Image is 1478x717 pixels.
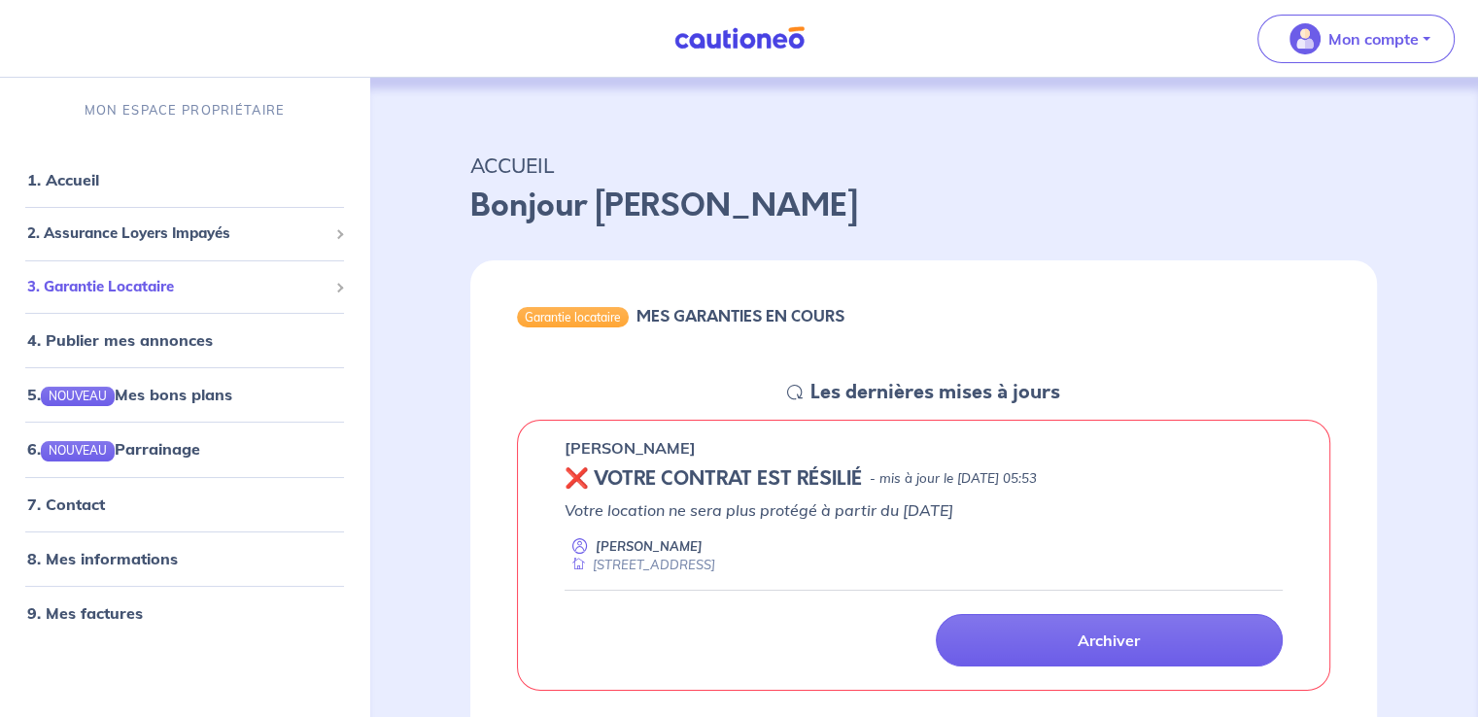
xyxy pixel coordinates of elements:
p: MON ESPACE PROPRIÉTAIRE [85,101,285,119]
a: 4. Publier mes annonces [27,330,213,350]
div: 8. Mes informations [8,539,361,578]
div: 9. Mes factures [8,594,361,632]
a: Archiver [936,614,1283,666]
p: Bonjour [PERSON_NAME] [470,183,1377,229]
div: 1. Accueil [8,160,361,199]
div: 7. Contact [8,485,361,524]
p: Mon compte [1328,27,1419,51]
div: Garantie locataire [517,307,629,326]
a: 7. Contact [27,495,105,514]
span: 2. Assurance Loyers Impayés [27,222,327,245]
em: Votre location ne sera plus protégé à partir du [DATE] [565,500,953,520]
a: 5.NOUVEAUMes bons plans [27,385,232,404]
div: 5.NOUVEAUMes bons plans [8,375,361,414]
div: 6.NOUVEAUParrainage [8,429,361,468]
img: Cautioneo [667,26,812,51]
button: illu_account_valid_menu.svgMon compte [1257,15,1455,63]
p: Archiver [1078,631,1140,650]
a: 9. Mes factures [27,603,143,623]
h5: ❌ VOTRE CONTRAT EST RÉSILIÉ [565,467,862,491]
a: 6.NOUVEAUParrainage [27,439,200,459]
p: - mis à jour le [DATE] 05:53 [870,469,1037,489]
div: 2. Assurance Loyers Impayés [8,215,361,253]
h5: Les dernières mises à jours [810,381,1060,404]
p: ACCUEIL [470,148,1377,183]
p: [PERSON_NAME] [565,436,696,460]
img: illu_account_valid_menu.svg [1289,23,1321,54]
div: 3. Garantie Locataire [8,268,361,306]
h6: MES GARANTIES EN COURS [636,307,844,325]
p: [PERSON_NAME] [596,537,703,556]
div: 4. Publier mes annonces [8,321,361,359]
div: state: REVOKED, Context: ,IN-LANDLORD [565,467,1283,491]
span: 3. Garantie Locataire [27,276,327,298]
a: 8. Mes informations [27,549,178,568]
div: [STREET_ADDRESS] [565,556,715,574]
a: 1. Accueil [27,170,99,189]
